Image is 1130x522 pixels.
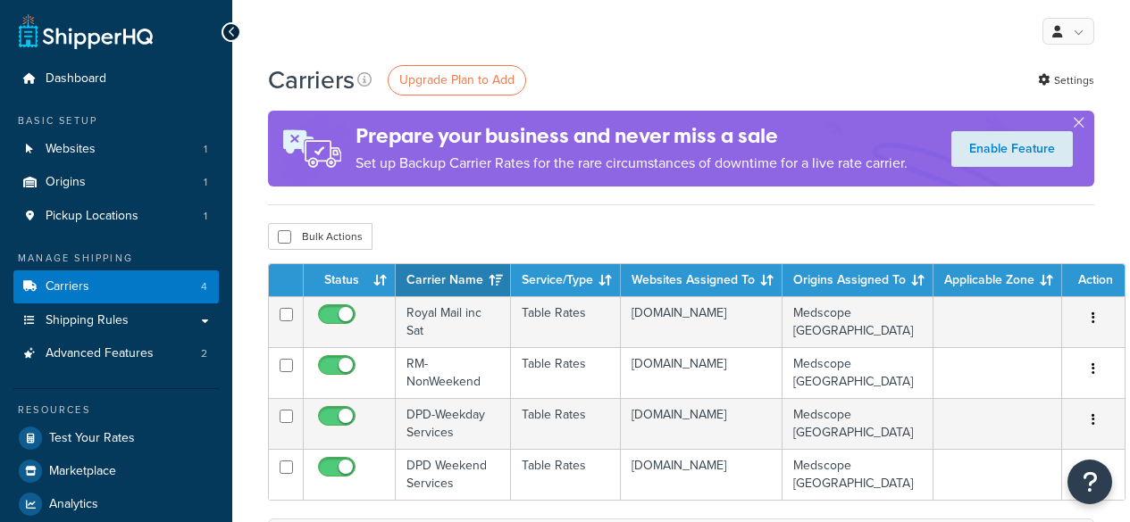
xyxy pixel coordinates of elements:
td: [DOMAIN_NAME] [621,347,783,398]
li: Carriers [13,270,219,303]
span: Carriers [46,279,89,294]
h4: Prepare your business and never miss a sale [356,121,908,151]
span: Pickup Locations [46,209,138,224]
button: Open Resource Center [1067,460,1112,504]
h1: Carriers [268,62,355,97]
td: Medscope [GEOGRAPHIC_DATA] [783,398,933,449]
span: 2 [201,346,207,361]
a: Marketplace [13,455,219,487]
a: Dashboard [13,62,219,95]
a: Websites 1 [13,133,219,166]
a: Origins 1 [13,166,219,199]
span: Origins [46,175,86,190]
td: Table Rates [511,449,621,500]
a: ShipperHQ Home [19,13,153,49]
td: RM-NonWeekend [396,347,511,398]
span: Shipping Rules [46,313,129,328]
li: Origins [13,166,219,199]
span: Marketplace [49,464,116,479]
div: Resources [13,402,219,418]
span: Analytics [49,497,98,512]
li: Websites [13,133,219,166]
th: Service/Type: activate to sort column ascending [511,264,621,296]
td: Medscope [GEOGRAPHIC_DATA] [783,296,933,347]
td: Table Rates [511,296,621,347]
td: Royal Mail inc Sat [396,296,511,347]
span: Websites [46,142,96,157]
div: Basic Setup [13,113,219,128]
a: Test Your Rates [13,422,219,454]
span: 1 [204,142,207,157]
td: Medscope [GEOGRAPHIC_DATA] [783,347,933,398]
a: Upgrade Plan to Add [388,65,526,95]
td: Medscope [GEOGRAPHIC_DATA] [783,449,933,500]
td: Table Rates [511,347,621,398]
td: [DOMAIN_NAME] [621,296,783,347]
td: Table Rates [511,398,621,449]
li: Pickup Locations [13,200,219,233]
span: 1 [204,175,207,190]
span: 4 [201,279,207,294]
a: Carriers 4 [13,270,219,303]
li: Advanced Features [13,337,219,370]
th: Origins Assigned To: activate to sort column ascending [783,264,933,296]
span: Advanced Features [46,346,154,361]
td: DPD-Weekday Services [396,398,511,449]
span: 1 [204,209,207,224]
img: ad-rules-rateshop-fe6ec290ccb7230408bd80ed9643f0289d75e0ffd9eb532fc0e269fcd187b520.png [268,111,356,186]
span: Upgrade Plan to Add [399,70,515,89]
a: Enable Feature [951,131,1073,167]
th: Action [1062,264,1125,296]
a: Advanced Features 2 [13,337,219,370]
span: Dashboard [46,71,106,87]
td: [DOMAIN_NAME] [621,398,783,449]
p: Set up Backup Carrier Rates for the rare circumstances of downtime for a live rate carrier. [356,151,908,176]
th: Status: activate to sort column ascending [304,264,396,296]
th: Websites Assigned To: activate to sort column ascending [621,264,783,296]
button: Bulk Actions [268,223,372,250]
td: DPD Weekend Services [396,449,511,500]
a: Shipping Rules [13,304,219,337]
td: [DOMAIN_NAME] [621,449,783,500]
th: Applicable Zone: activate to sort column ascending [933,264,1062,296]
div: Manage Shipping [13,251,219,266]
a: Settings [1038,68,1094,93]
a: Analytics [13,488,219,520]
span: Test Your Rates [49,431,135,446]
th: Carrier Name: activate to sort column ascending [396,264,511,296]
a: Pickup Locations 1 [13,200,219,233]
